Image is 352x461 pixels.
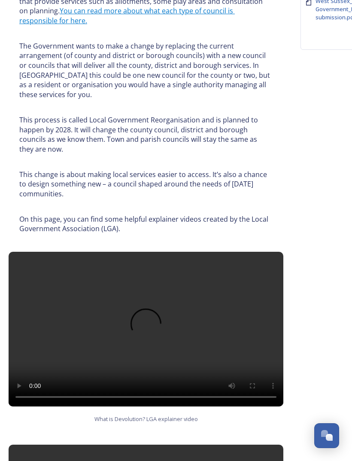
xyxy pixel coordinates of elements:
[94,415,198,423] span: What is Devolution? LGA explainer video
[19,41,273,100] p: The Government wants to make a change by replacing the current arrangement (of county and distric...
[19,214,273,234] p: On this page, you can find some helpful explainer videos created by the Local Government Associat...
[19,115,273,154] p: This process is called Local Government Reorganisation and is planned to happen by 2028. It will ...
[19,6,235,25] a: You can read more about what each type of council is responsible for here.
[19,170,273,199] p: This change is about making local services easier to access. It’s also a chance to design somethi...
[314,423,339,448] button: Open Chat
